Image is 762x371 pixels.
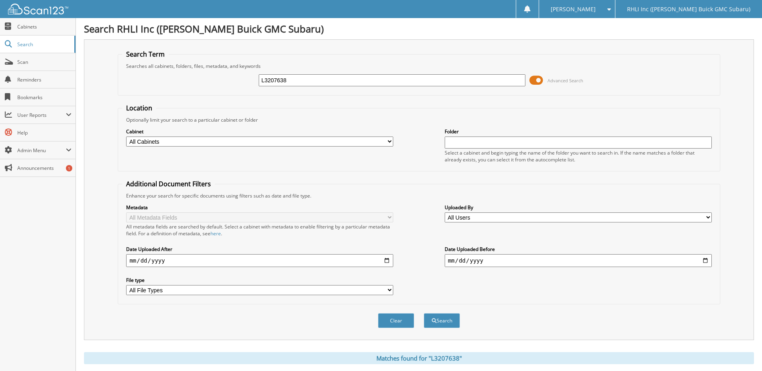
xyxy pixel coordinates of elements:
legend: Search Term [122,50,169,59]
span: Admin Menu [17,147,66,154]
div: 1 [66,165,72,171]
div: Optionally limit your search to a particular cabinet or folder [122,116,715,123]
img: scan123-logo-white.svg [8,4,68,14]
legend: Location [122,104,156,112]
div: Select a cabinet and begin typing the name of the folder you want to search in. If the name match... [445,149,712,163]
span: Help [17,129,72,136]
span: Scan [17,59,72,65]
span: RHLI Inc ([PERSON_NAME] Buick GMC Subaru) [627,7,750,12]
input: end [445,254,712,267]
label: Date Uploaded After [126,246,393,253]
span: [PERSON_NAME] [551,7,596,12]
label: Cabinet [126,128,393,135]
button: Clear [378,313,414,328]
label: Metadata [126,204,393,211]
div: Enhance your search for specific documents using filters such as date and file type. [122,192,715,199]
legend: Additional Document Filters [122,179,215,188]
div: Matches found for "L3207638" [84,352,754,364]
label: Uploaded By [445,204,712,211]
span: Cabinets [17,23,72,30]
span: Advanced Search [547,77,583,84]
span: Announcements [17,165,72,171]
h1: Search RHLI Inc ([PERSON_NAME] Buick GMC Subaru) [84,22,754,35]
button: Search [424,313,460,328]
span: User Reports [17,112,66,118]
div: Searches all cabinets, folders, files, metadata, and keywords [122,63,715,69]
label: Folder [445,128,712,135]
span: Search [17,41,70,48]
label: File type [126,277,393,283]
input: start [126,254,393,267]
div: All metadata fields are searched by default. Select a cabinet with metadata to enable filtering b... [126,223,393,237]
a: here [210,230,221,237]
span: Bookmarks [17,94,72,101]
label: Date Uploaded Before [445,246,712,253]
span: Reminders [17,76,72,83]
